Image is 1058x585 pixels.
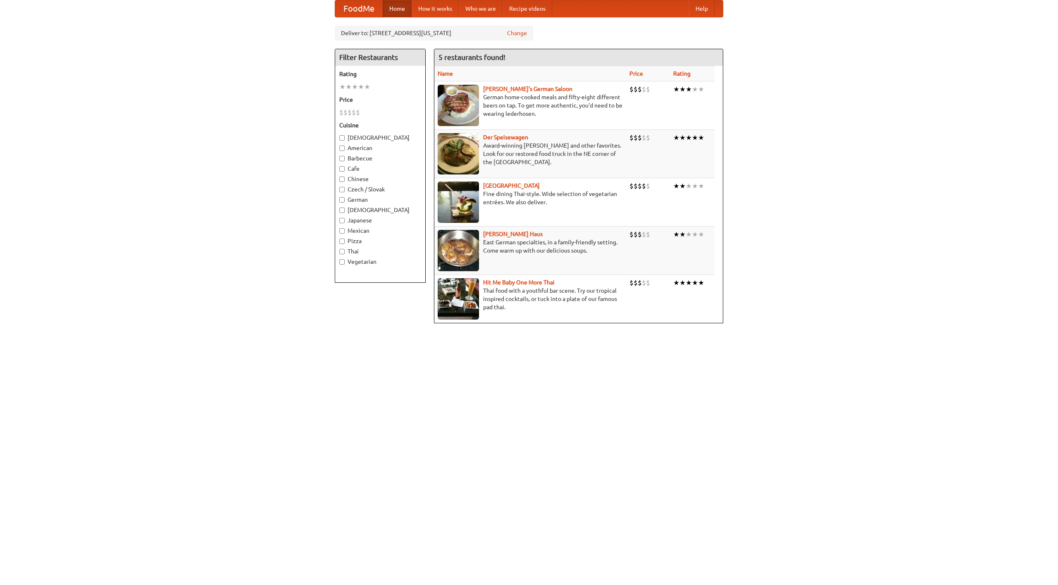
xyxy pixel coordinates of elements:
a: Who we are [459,0,503,17]
li: ★ [358,82,364,91]
li: $ [638,278,642,287]
li: ★ [686,133,692,142]
img: esthers.jpg [438,85,479,126]
h5: Rating [339,70,421,78]
li: ★ [686,181,692,191]
a: Recipe videos [503,0,552,17]
div: Deliver to: [STREET_ADDRESS][US_STATE] [335,26,533,41]
li: $ [646,230,650,239]
li: ★ [698,85,704,94]
li: $ [638,133,642,142]
li: ★ [686,278,692,287]
input: German [339,197,345,203]
a: Rating [673,70,691,77]
li: ★ [679,230,686,239]
li: $ [343,108,348,117]
li: ★ [673,278,679,287]
label: German [339,196,421,204]
li: ★ [692,133,698,142]
li: ★ [364,82,370,91]
li: ★ [679,181,686,191]
a: Help [689,0,715,17]
p: Fine dining Thai-style. Wide selection of vegetarian entrées. We also deliver. [438,190,623,206]
a: Home [383,0,412,17]
a: FoodMe [335,0,383,17]
li: $ [642,133,646,142]
li: $ [356,108,360,117]
li: ★ [673,230,679,239]
ng-pluralize: 5 restaurants found! [438,53,505,61]
b: [PERSON_NAME]'s German Saloon [483,86,572,92]
li: $ [642,181,646,191]
input: Japanese [339,218,345,223]
li: $ [634,278,638,287]
h5: Price [339,96,421,104]
li: ★ [698,278,704,287]
input: Vegetarian [339,259,345,265]
img: satay.jpg [438,181,479,223]
li: ★ [692,181,698,191]
a: Hit Me Baby One More Thai [483,279,555,286]
li: $ [642,85,646,94]
li: ★ [698,133,704,142]
li: $ [348,108,352,117]
input: American [339,146,345,151]
li: $ [634,181,638,191]
label: Thai [339,247,421,255]
label: Vegetarian [339,258,421,266]
img: speisewagen.jpg [438,133,479,174]
p: German home-cooked meals and fifty-eight different beers on tap. To get more authentic, you'd nee... [438,93,623,118]
li: ★ [698,181,704,191]
input: [DEMOGRAPHIC_DATA] [339,208,345,213]
a: [GEOGRAPHIC_DATA] [483,182,540,189]
a: Der Speisewagen [483,134,528,141]
li: $ [352,108,356,117]
input: Czech / Slovak [339,187,345,192]
li: $ [339,108,343,117]
input: Pizza [339,239,345,244]
a: Name [438,70,453,77]
li: ★ [679,133,686,142]
label: Chinese [339,175,421,183]
li: ★ [698,230,704,239]
a: [PERSON_NAME] Haus [483,231,543,237]
li: $ [629,133,634,142]
li: $ [634,133,638,142]
label: Barbecue [339,154,421,162]
li: ★ [692,85,698,94]
li: $ [629,181,634,191]
li: ★ [692,230,698,239]
li: ★ [686,230,692,239]
li: ★ [679,85,686,94]
li: ★ [692,278,698,287]
input: Barbecue [339,156,345,161]
p: Thai food with a youthful bar scene. Try our tropical inspired cocktails, or tuck into a plate of... [438,287,623,311]
input: Cafe [339,166,345,172]
li: ★ [352,82,358,91]
li: $ [638,230,642,239]
li: ★ [673,181,679,191]
li: $ [646,278,650,287]
label: Czech / Slovak [339,185,421,193]
label: Japanese [339,216,421,224]
li: $ [642,230,646,239]
label: [DEMOGRAPHIC_DATA] [339,134,421,142]
label: Pizza [339,237,421,245]
li: ★ [679,278,686,287]
li: $ [629,230,634,239]
a: Price [629,70,643,77]
label: Mexican [339,227,421,235]
p: East German specialties, in a family-friendly setting. Come warm up with our delicious soups. [438,238,623,255]
h4: Filter Restaurants [335,49,425,66]
li: $ [646,133,650,142]
li: ★ [339,82,346,91]
h5: Cuisine [339,121,421,129]
li: $ [646,85,650,94]
a: Change [507,29,527,37]
img: kohlhaus.jpg [438,230,479,271]
input: Mexican [339,228,345,234]
li: $ [634,85,638,94]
